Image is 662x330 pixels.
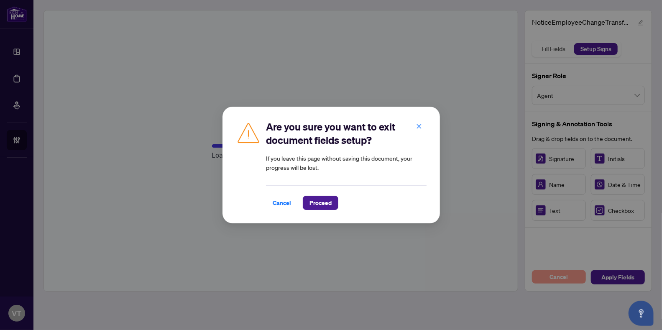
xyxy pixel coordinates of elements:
[303,196,338,210] button: Proceed
[266,153,427,172] article: If you leave this page without saving this document, your progress will be lost.
[416,123,422,129] span: close
[266,196,298,210] button: Cancel
[309,196,332,210] span: Proceed
[266,120,427,147] h2: Are you sure you want to exit document fields setup?
[273,196,291,210] span: Cancel
[629,301,654,326] button: Open asap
